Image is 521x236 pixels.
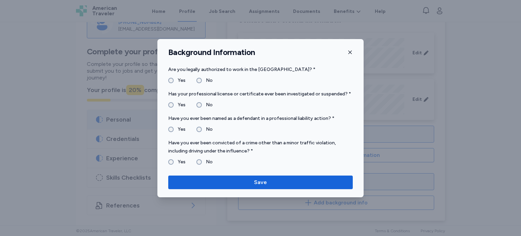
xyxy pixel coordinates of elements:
[254,178,267,186] span: Save
[202,76,213,85] label: No
[168,139,353,155] label: Have you ever been convicted of a crime other than a minor traffic violation, including driving u...
[174,76,186,85] label: Yes
[168,47,255,57] h1: Background Information
[202,101,213,109] label: No
[174,125,186,133] label: Yes
[174,158,186,166] label: Yes
[168,66,353,74] label: Are you legally authorized to work in the [GEOGRAPHIC_DATA]? *
[168,114,353,123] label: Have you ever been named as a defendant in a professional liability action? *
[202,125,213,133] label: No
[174,101,186,109] label: Yes
[168,90,353,98] label: Has your professional license or certificate ever been investigated or suspended? *
[168,176,353,189] button: Save
[202,158,213,166] label: No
